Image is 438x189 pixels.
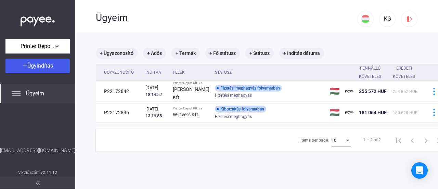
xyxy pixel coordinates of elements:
button: logout-red [401,11,417,27]
div: Fennálló követelés [359,64,387,81]
mat-chip: + Fő státusz [205,48,240,59]
span: 180 620 HUF [393,110,417,115]
div: Kibocsátás folyamatban [215,106,266,113]
mat-chip: + Ügyazonosító [96,48,138,59]
span: Ügyeim [26,90,44,98]
td: 🇭🇺 [327,102,343,123]
td: P22172842 [96,81,143,102]
span: Ügyindítás [27,62,53,69]
strong: v2.11.12 [41,170,57,175]
img: payee-logo [345,87,353,95]
strong: [PERSON_NAME] Kft. [173,86,209,100]
img: plus-white.svg [23,63,27,68]
img: more-blue [430,109,438,116]
span: Printer Depot Kft. [21,42,55,50]
div: Ügyazonosító [104,68,140,76]
span: Fizetési meghagyás [215,113,252,121]
div: 1 – 2 of 2 [363,136,381,144]
div: [DATE] 13:16:55 [145,106,167,119]
strong: W-Overs Kft. [173,112,199,117]
mat-chip: + Adós [143,48,166,59]
div: Felek [173,68,185,76]
div: [DATE] 18:14:52 [145,84,167,98]
img: more-blue [430,88,438,95]
img: arrow-double-left-grey.svg [36,181,40,185]
button: Printer Depot Kft. [5,39,70,54]
button: HU [357,11,374,27]
span: 181 064 HUF [359,110,387,115]
div: Open Intercom Messenger [411,162,428,179]
span: 254 852 HUF [393,89,417,94]
mat-chip: + Termék [171,48,200,59]
img: white-payee-white-dot.svg [21,13,55,27]
mat-chip: + Indítás dátuma [279,48,324,59]
div: Indítva [145,68,161,76]
div: Ügyeim [96,12,357,24]
div: Eredeti követelés [393,64,415,81]
img: HU [361,15,370,23]
button: First page [392,133,405,147]
button: KG [379,11,396,27]
mat-select: Items per page: [332,136,351,144]
button: Next page [419,133,433,147]
mat-chip: + Státusz [245,48,274,59]
div: Fizetési meghagyás folyamatban [215,85,282,92]
div: KG [382,15,393,23]
div: Printer Depot Kft. vs [173,81,209,85]
div: Fennálló követelés [359,64,381,81]
th: Státusz [212,64,327,81]
div: Felek [173,68,209,76]
img: list.svg [12,90,21,98]
img: payee-logo [345,108,353,117]
td: P22172836 [96,102,143,123]
span: 255 572 HUF [359,88,387,94]
span: 10 [332,138,336,143]
span: Fizetési meghagyás [215,91,252,99]
button: Previous page [405,133,419,147]
button: Ügyindítás [5,59,70,73]
div: Eredeti követelés [393,64,421,81]
td: 🇭🇺 [327,81,343,102]
div: Items per page: [300,136,329,144]
img: logout-red [406,15,413,23]
div: Printer Depot Kft. vs [173,106,209,110]
div: Indítva [145,68,167,76]
div: Ügyazonosító [104,68,134,76]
